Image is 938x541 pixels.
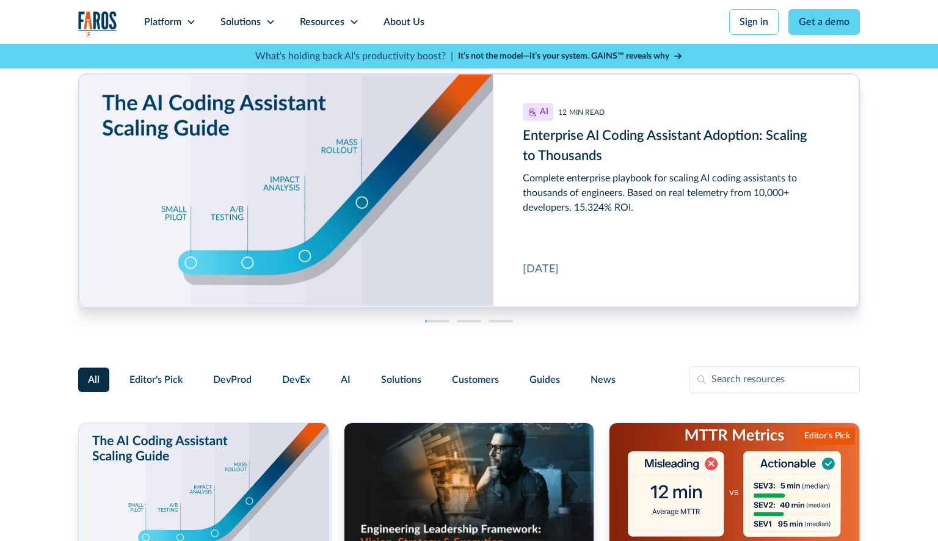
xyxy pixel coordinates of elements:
span: Solutions [381,372,421,387]
span: DevProd [213,372,252,387]
a: Get a demo [788,9,860,35]
a: It’s not the model—it’s your system. GAINS™ reveals why [458,50,683,63]
form: Filter Form [78,366,860,393]
span: All [88,372,100,387]
a: Enterprise AI Coding Assistant Adoption: Scaling to Thousands [79,74,859,307]
span: Editor's Pick [129,372,183,387]
div: Platform [144,15,181,29]
span: Customers [452,372,499,387]
span: News [591,372,616,387]
div: cms-link [79,74,859,307]
a: home [78,11,117,36]
span: AI [341,372,351,387]
strong: It’s not the model—it’s your system. GAINS™ reveals why [458,52,669,60]
p: What's holding back AI's productivity boost? | [255,49,453,64]
div: Solutions [220,15,261,29]
span: Guides [529,372,560,387]
span: DevEx [282,372,310,387]
a: Sign in [729,9,779,35]
div: Resources [300,15,344,29]
input: Search resources [689,366,860,393]
img: Logo of the analytics and reporting company Faros. [78,11,117,36]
